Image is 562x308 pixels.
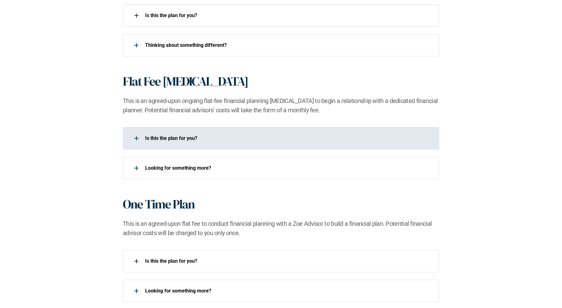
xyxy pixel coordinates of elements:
p: Is this the plan for you?​ [145,258,431,264]
h2: This is an agreed-upon ongoing flat-fee financial planning [MEDICAL_DATA] to begin a relationship... [123,96,439,115]
p: Looking for something more?​ [145,165,431,171]
h2: This is an agreed-upon flat fee to conduct financial planning with a Zoe Advisor to build a finan... [123,219,439,238]
p: ​Thinking about something different?​ [145,42,431,48]
p: Is this the plan for you?​ [145,135,431,141]
p: Is this the plan for you?​ [145,12,431,18]
h1: One Time Plan [123,197,194,212]
h1: Flat Fee [MEDICAL_DATA] [123,74,248,89]
p: Looking for something more?​ [145,288,431,294]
